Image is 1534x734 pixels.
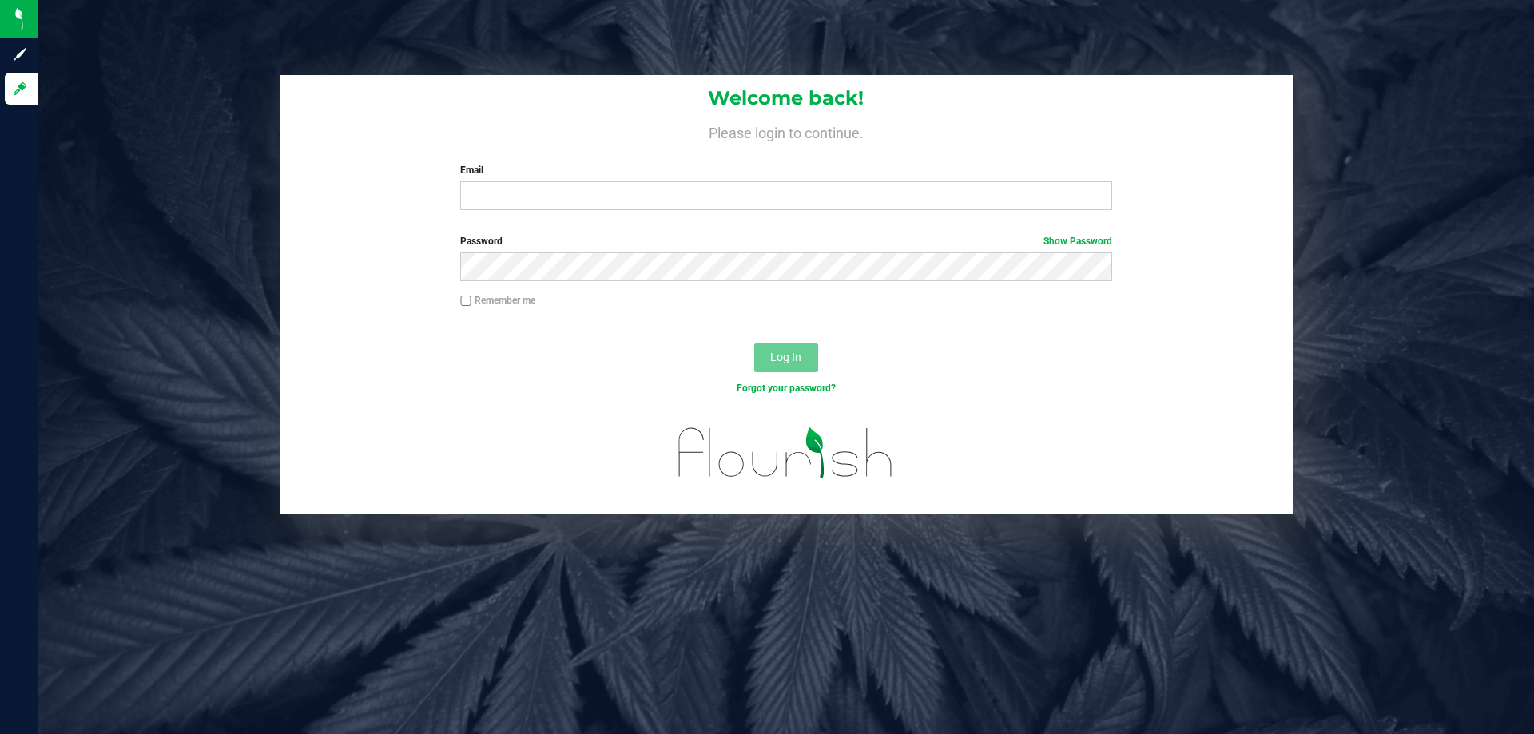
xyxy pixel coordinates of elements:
[280,88,1293,109] h1: Welcome back!
[460,236,503,247] span: Password
[754,343,818,372] button: Log In
[12,46,28,62] inline-svg: Sign up
[659,412,912,494] img: flourish_logo.svg
[460,296,471,307] input: Remember me
[770,351,801,363] span: Log In
[737,383,836,394] a: Forgot your password?
[280,121,1293,141] h4: Please login to continue.
[460,293,535,307] label: Remember me
[460,163,1111,177] label: Email
[12,81,28,97] inline-svg: Log in
[1043,236,1112,247] a: Show Password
